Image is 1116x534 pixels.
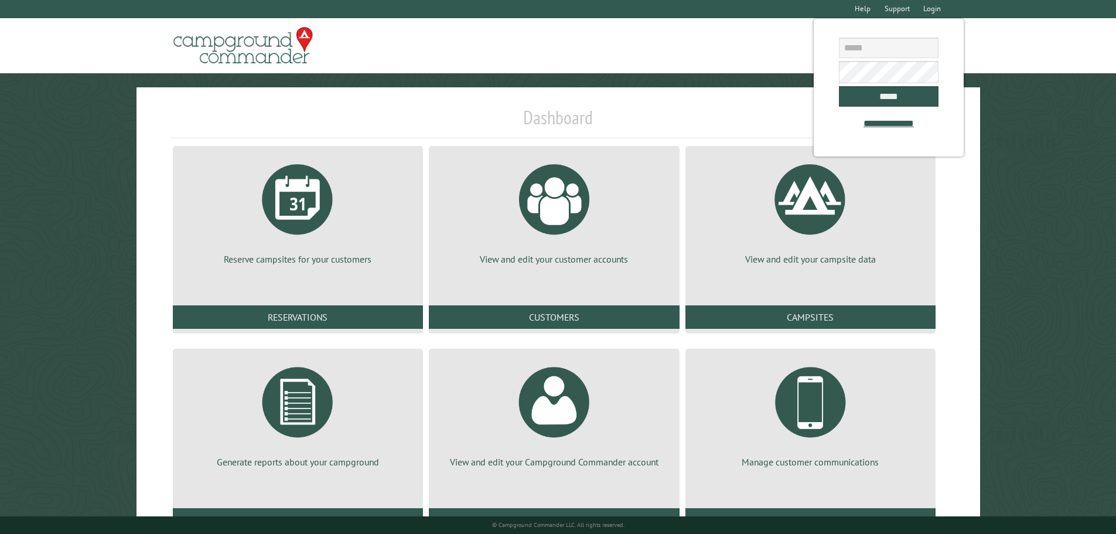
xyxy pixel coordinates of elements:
[429,508,679,532] a: Account
[685,508,936,532] a: Communications
[443,253,665,266] p: View and edit your customer accounts
[170,106,947,138] h1: Dashboard
[443,455,665,468] p: View and edit your Campground Commander account
[187,455,409,468] p: Generate reports about your campground
[429,305,679,329] a: Customers
[699,358,922,468] a: Manage customer communications
[699,253,922,266] p: View and edit your campsite data
[492,521,624,529] small: © Campground Commander LLC. All rights reserved.
[173,508,423,532] a: Reports
[699,455,922,468] p: Manage customer communications
[187,253,409,266] p: Reserve campsites for your customers
[187,358,409,468] a: Generate reports about your campground
[443,155,665,266] a: View and edit your customer accounts
[699,155,922,266] a: View and edit your campsite data
[173,305,423,329] a: Reservations
[685,305,936,329] a: Campsites
[170,23,316,69] img: Campground Commander
[187,155,409,266] a: Reserve campsites for your customers
[443,358,665,468] a: View and edit your Campground Commander account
